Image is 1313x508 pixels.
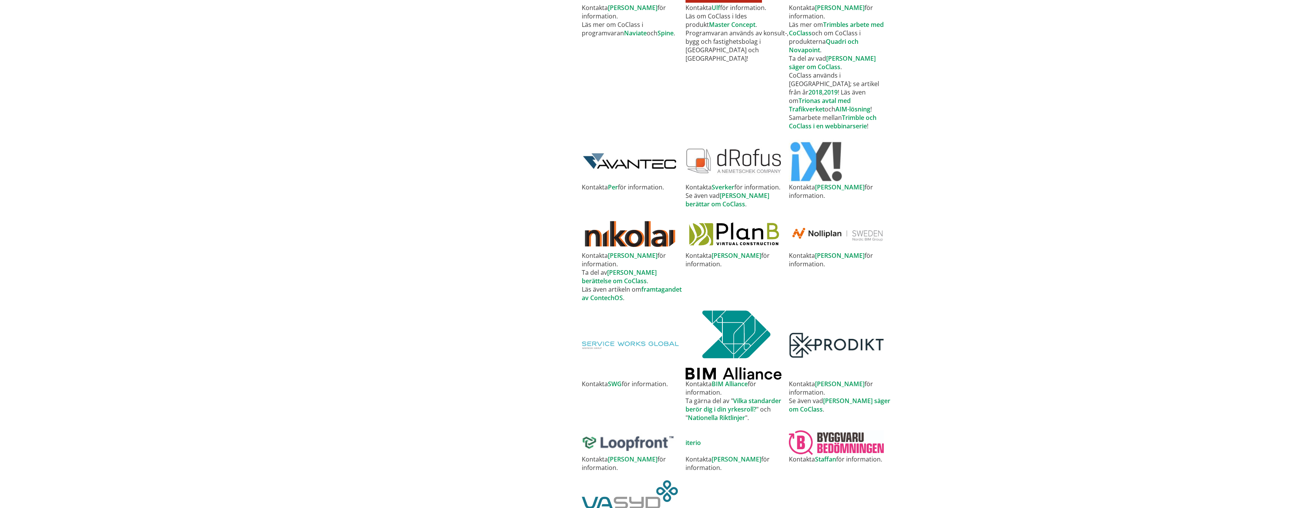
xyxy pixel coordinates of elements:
a: Quadri och Novapoint [789,37,858,54]
a: 2018 [808,88,822,96]
a: Master Concept [709,20,755,29]
img: IX_InformationExperience.JPG [789,140,843,182]
img: SWG-logga.jpg [582,341,679,349]
td: Kontakta för information. [686,455,789,472]
a: [PERSON_NAME] berättelse om CoClass [582,268,657,285]
td: Kontakta för information. [686,251,789,302]
td: Kontakta för information. [582,380,686,422]
a: [PERSON_NAME] [712,251,761,260]
td: Kontakta för information. [789,183,893,208]
img: BIMAlliance.jpg [686,310,782,380]
img: PlanB_logga960.jpg [686,219,783,249]
img: Loopfront-logga.jpeg [582,433,677,452]
a: Nolliplan's webbsida [789,220,893,249]
a: PlanB's webbsida [686,219,789,249]
img: Byggvarubedmningen-logotyp-CMYK.jpg [789,430,884,455]
td: Kontakta för information. Läs mer om och om CoClass i produkterna . Ta del av vad . CoClass använ... [789,3,893,130]
td: Kontakta för information. [789,251,893,302]
td: Kontakta för information. Läs mer om CoClass i programvaran och . [582,3,686,130]
a: SWG [608,380,622,388]
a: Prodikts webbsida [789,332,893,358]
a: [PERSON_NAME] [815,183,865,191]
a: [PERSON_NAME] [815,380,865,388]
a: BYGGVARUBEDÖMNINGENs webbsida [789,430,893,455]
a: Staffan [815,455,836,463]
a: Loopfronts webbsida [582,433,686,452]
a: Sverker [712,183,734,191]
a: [PERSON_NAME] [608,3,657,12]
a: [PERSON_NAME] säger om CoClass [789,54,876,71]
a: BIM Alliance [712,380,748,388]
a: dRofus's webbsida [686,147,789,175]
a: 2019 [824,88,838,96]
a: iterio [686,438,701,447]
a: Nikolai Development's webbsida [582,218,686,251]
td: Kontakta för information. Läs om CoClass i Ides produkt . Programvaran används av konsult-, bygg ... [686,3,789,130]
img: NikolaiDevelopmentAB.jpg [582,218,678,251]
a: Naviate [624,29,647,37]
a: Avantec's webbsida [582,151,686,171]
a: [PERSON_NAME] [815,3,865,12]
a: Vilka standarder berör dig i din yrkesroll? [686,397,781,413]
a: SWG's webbsida [582,341,686,349]
a: [PERSON_NAME] [608,455,657,463]
img: Avantec.JPG [582,151,677,171]
a: [PERSON_NAME] säger om CoClass [789,397,890,413]
img: Nolliplan_logga.jpg [789,220,890,249]
td: Kontakta för information. [582,183,686,208]
td: Kontakta för information. [582,455,686,472]
a: [PERSON_NAME] [815,251,865,260]
a: Per [608,183,618,191]
td: Kontakta för information. Se även vad . [789,380,893,422]
a: Trimbles arbete med CoClass [789,20,884,37]
img: Prodikt_logga.jpg [789,332,884,358]
td: Kontakta för information. [789,455,893,472]
img: dRofus.JPG [686,147,782,175]
a: AIM-lösning [835,105,870,113]
a: IX's webbsida [789,140,893,182]
a: [PERSON_NAME] [608,251,657,260]
td: Kontakta för information. Ta del av . Läs även artikeln om . [582,251,686,302]
a: Ulf [712,3,720,12]
td: Kontakta för information. Se även vad . [686,183,789,208]
a: framtagandet av ContechOS [582,285,682,302]
a: [PERSON_NAME] [712,455,761,463]
a: Trimble och CoClass i en webbinarserie [789,113,876,130]
a: BIM Alliance webbsida [686,310,789,380]
a: Nationella Riktlinjer [688,413,745,422]
a: [PERSON_NAME] berättar om CoClass [686,191,769,208]
td: Kontakta för information. Ta gärna del av " " och " ". [686,380,789,422]
a: Trionas avtal med Trafikverket [789,96,851,113]
a: Spine [657,29,674,37]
